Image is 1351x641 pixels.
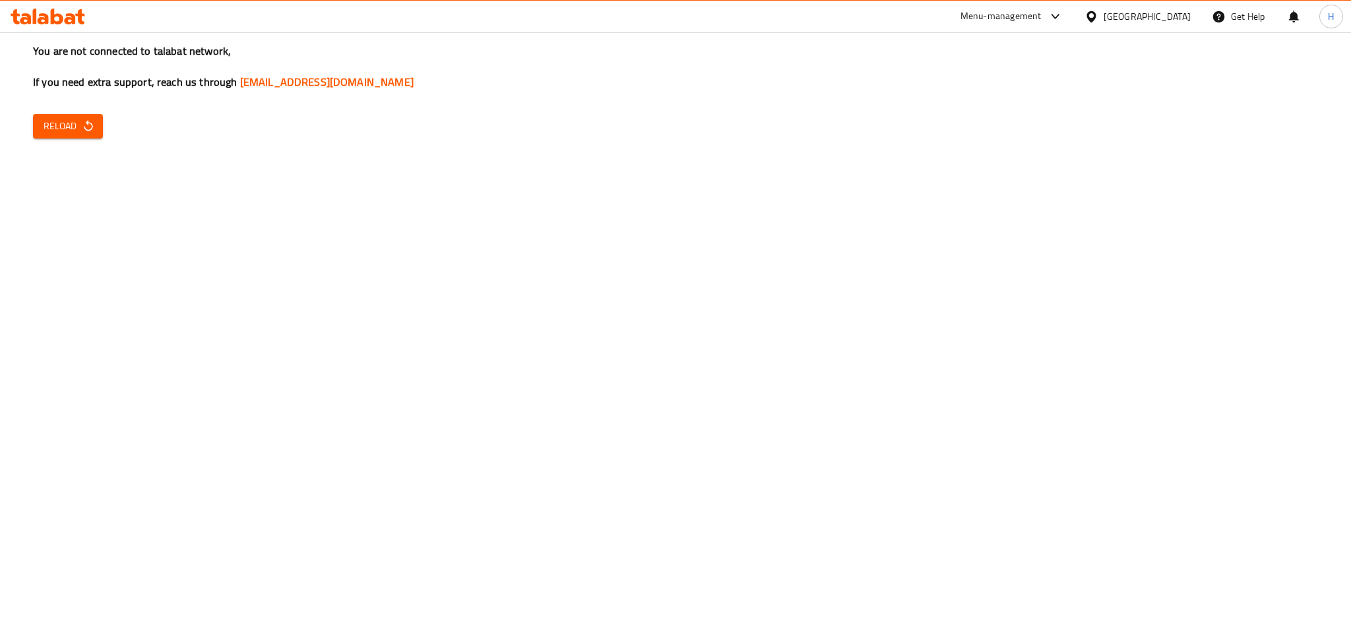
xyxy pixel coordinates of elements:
[1328,9,1334,24] span: H
[1104,9,1191,24] div: [GEOGRAPHIC_DATA]
[33,114,103,138] button: Reload
[44,118,92,135] span: Reload
[240,72,414,92] a: [EMAIL_ADDRESS][DOMAIN_NAME]
[960,9,1042,24] div: Menu-management
[33,44,1318,90] h3: You are not connected to talabat network, If you need extra support, reach us through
